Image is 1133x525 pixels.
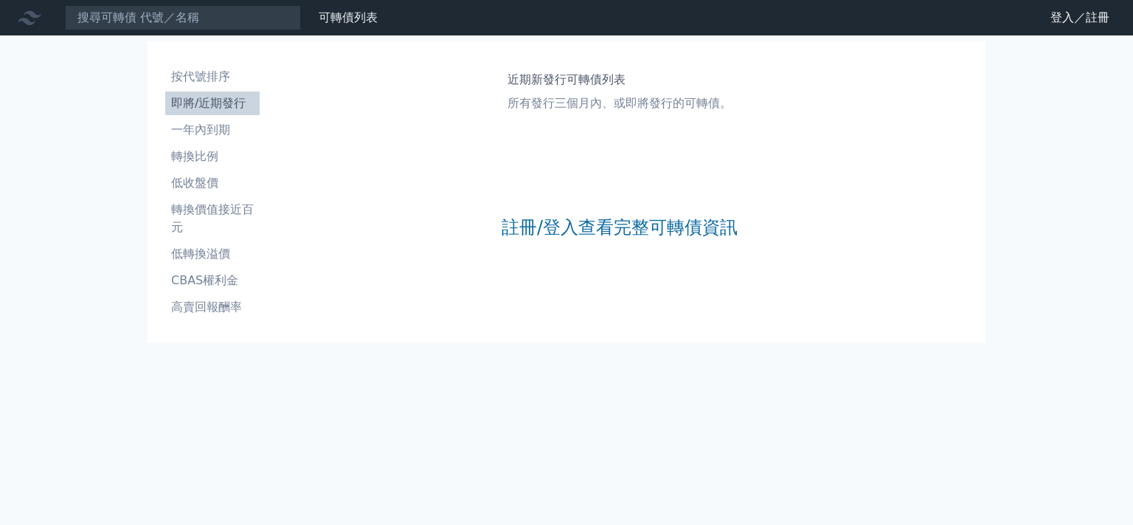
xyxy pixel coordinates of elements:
[165,148,260,165] li: 轉換比例
[165,198,260,239] a: 轉換價值接近百元
[165,201,260,236] li: 轉換價值接近百元
[507,95,732,112] p: 所有發行三個月內、或即將發行的可轉債。
[165,92,260,115] a: 即將/近期發行
[165,121,260,139] li: 一年內到期
[165,171,260,195] a: 低收盤價
[165,68,260,86] li: 按代號排序
[165,245,260,263] li: 低轉換溢價
[1039,6,1121,30] a: 登入／註冊
[165,95,260,112] li: 即將/近期發行
[165,295,260,319] a: 高賣回報酬率
[165,269,260,292] a: CBAS權利金
[165,174,260,192] li: 低收盤價
[165,272,260,289] li: CBAS權利金
[165,145,260,168] a: 轉換比例
[319,10,378,24] a: 可轉債列表
[165,65,260,89] a: 按代號排序
[502,216,738,239] a: 註冊/登入查看完整可轉債資訊
[65,5,301,30] input: 搜尋可轉債 代號／名稱
[507,71,732,89] h1: 近期新發行可轉債列表
[165,298,260,316] li: 高賣回報酬率
[165,242,260,266] a: 低轉換溢價
[165,118,260,142] a: 一年內到期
